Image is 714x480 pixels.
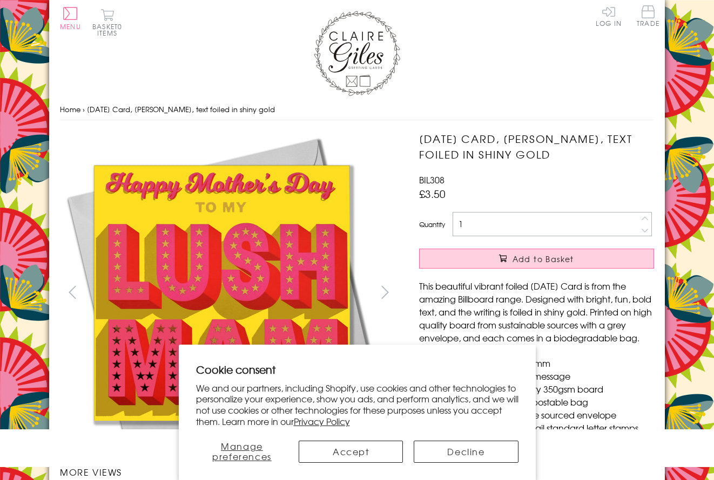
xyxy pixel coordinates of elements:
li: Blank inside for your own message [430,369,654,382]
a: Home [60,104,80,114]
a: Privacy Policy [294,415,350,428]
span: Trade [637,5,659,26]
span: Menu [60,22,81,31]
img: Claire Giles Greetings Cards [314,11,400,96]
li: Dimensions: 150mm x 150mm [430,356,654,369]
a: Trade [637,5,659,29]
button: next [373,280,398,304]
span: [DATE] Card, [PERSON_NAME], text foiled in shiny gold [87,104,275,114]
span: 0 items [97,22,122,38]
button: Basket0 items [92,9,122,36]
img: Mother's Day Card, Lush Mam, text foiled in shiny gold [60,131,384,455]
span: Manage preferences [212,440,272,463]
span: £3.50 [419,186,446,201]
label: Quantity [419,220,445,229]
h2: Cookie consent [196,362,518,377]
button: Decline [414,441,518,463]
nav: breadcrumbs [60,99,654,121]
button: prev [60,280,84,304]
a: Log In [596,5,622,26]
button: Manage preferences [196,441,288,463]
button: Accept [299,441,403,463]
li: Comes wrapped in Compostable bag [430,395,654,408]
span: BIL308 [419,173,444,186]
p: We and our partners, including Shopify, use cookies and other technologies to personalize your ex... [196,382,518,427]
button: Menu [60,7,81,30]
li: Can be sent with Royal Mail standard letter stamps [430,421,654,434]
li: Printed in the U.K on quality 350gsm board [430,382,654,395]
p: This beautiful vibrant foiled [DATE] Card is from the amazing Billboard range. Designed with brig... [419,279,654,344]
span: › [83,104,85,114]
li: With matching sustainable sourced envelope [430,408,654,421]
button: Add to Basket [419,249,654,269]
h3: More views [60,465,398,478]
h1: [DATE] Card, [PERSON_NAME], text foiled in shiny gold [419,131,654,162]
span: Add to Basket [513,253,574,264]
